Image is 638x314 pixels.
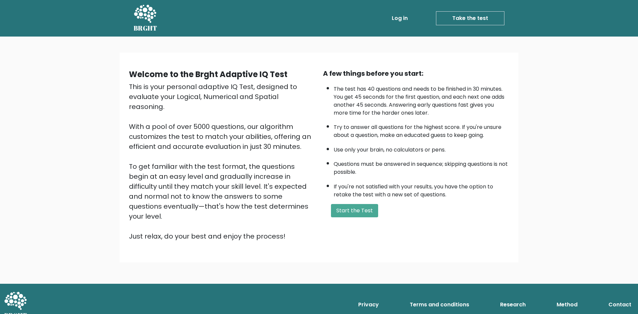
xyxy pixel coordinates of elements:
[331,204,378,217] button: Start the Test
[134,3,158,34] a: BRGHT
[334,143,509,154] li: Use only your brain, no calculators or pens.
[389,12,410,25] a: Log in
[334,179,509,199] li: If you're not satisfied with your results, you have the option to retake the test with a new set ...
[436,11,504,25] a: Take the test
[356,298,381,311] a: Privacy
[334,82,509,117] li: The test has 40 questions and needs to be finished in 30 minutes. You get 45 seconds for the firs...
[334,120,509,139] li: Try to answer all questions for the highest score. If you're unsure about a question, make an edu...
[134,24,158,32] h5: BRGHT
[407,298,472,311] a: Terms and conditions
[129,69,287,80] b: Welcome to the Brght Adaptive IQ Test
[606,298,634,311] a: Contact
[497,298,528,311] a: Research
[334,157,509,176] li: Questions must be answered in sequence; skipping questions is not possible.
[129,82,315,241] div: This is your personal adaptive IQ Test, designed to evaluate your Logical, Numerical and Spatial ...
[554,298,580,311] a: Method
[323,68,509,78] div: A few things before you start:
